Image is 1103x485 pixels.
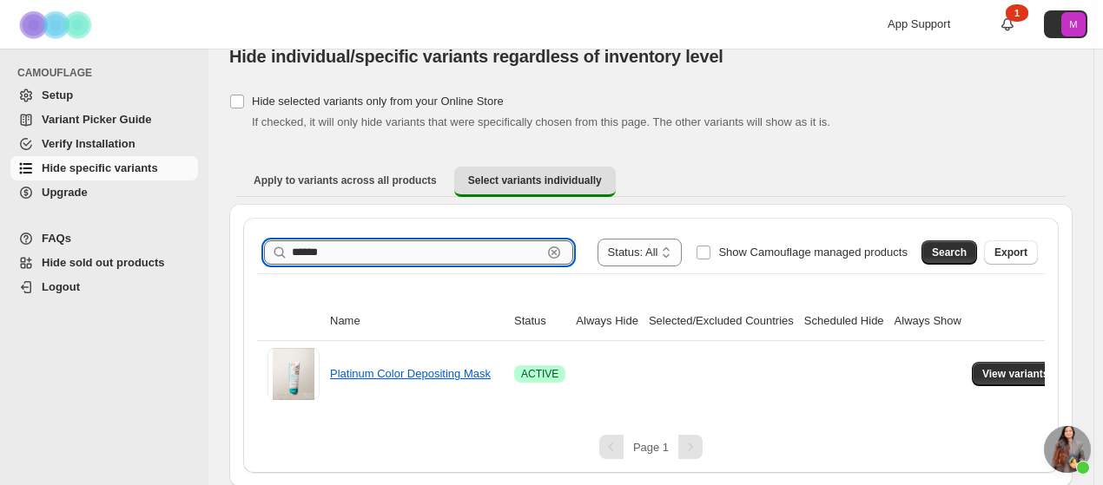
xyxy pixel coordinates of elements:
th: Status [509,302,571,341]
nav: Pagination [257,435,1045,459]
button: Apply to variants across all products [240,167,451,194]
span: App Support [888,17,950,30]
span: FAQs [42,232,71,245]
a: FAQs [10,226,198,251]
span: Upgrade [42,186,88,199]
span: Setup [42,88,73,102]
a: 1 [999,16,1016,33]
button: Search [921,240,977,265]
span: Hide sold out products [42,256,165,269]
a: Upgrade [10,180,198,205]
a: Logout [10,275,198,299]
img: Camouflage [14,1,101,49]
text: M [1069,19,1077,29]
span: Variant Picker Guide [42,113,151,126]
span: View variants [982,367,1049,381]
a: פתח צ'אט [1044,426,1091,473]
span: ACTIVE [521,367,558,381]
th: Name [325,302,509,341]
a: Variant Picker Guide [10,108,198,132]
a: Platinum Color Depositing Mask [330,367,491,380]
button: Export [984,240,1038,265]
a: Hide sold out products [10,251,198,275]
span: Verify Installation [42,137,135,150]
th: Selected/Excluded Countries [644,302,799,341]
a: Hide specific variants [10,156,198,180]
a: Verify Installation [10,132,198,156]
span: Hide individual/specific variants regardless of inventory level [229,47,723,66]
button: Avatar with initials M [1044,10,1087,38]
span: Export [994,246,1027,259]
th: Always Show [889,302,967,341]
th: Scheduled Hide [799,302,889,341]
span: CAMOUFLAGE [17,66,200,80]
span: Select variants individually [468,174,602,187]
th: Always Hide [571,302,644,341]
a: Setup [10,83,198,108]
span: Hide specific variants [42,161,158,174]
span: Page 1 [633,441,669,454]
button: View variants [972,362,1060,386]
span: Show Camouflage managed products [718,246,908,259]
button: Clear [545,244,563,261]
button: Select variants individually [454,167,616,197]
span: Hide selected variants only from your Online Store [252,95,504,108]
span: Logout [42,280,80,293]
span: Apply to variants across all products [254,174,437,187]
span: If checked, it will only hide variants that were specifically chosen from this page. The other va... [252,115,830,128]
div: 1 [1006,4,1028,22]
span: Search [932,246,967,259]
span: Avatar with initials M [1061,12,1086,36]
